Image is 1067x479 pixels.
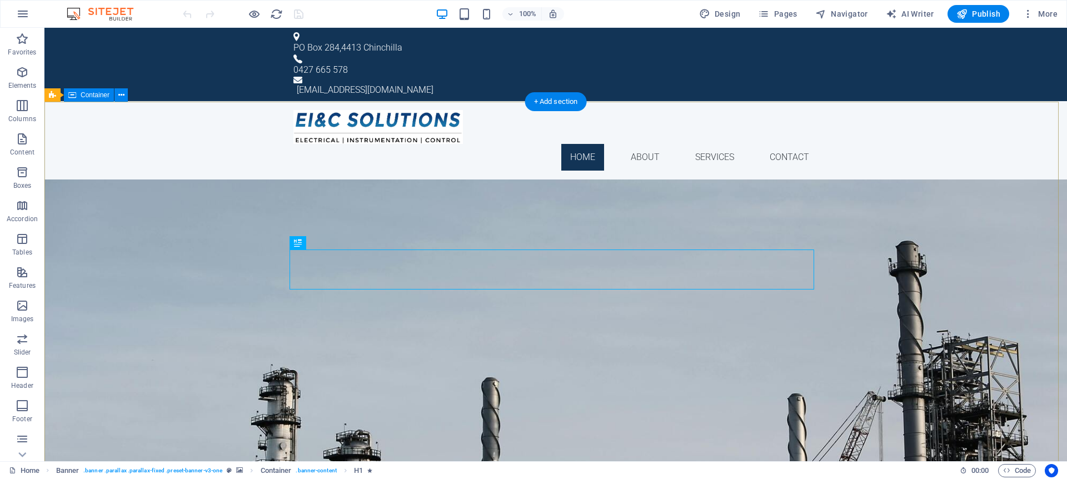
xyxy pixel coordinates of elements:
a: Click to cancel selection. Double-click to open Pages [9,464,39,477]
i: This element contains a background [236,467,243,473]
span: . banner-content [296,464,336,477]
span: Container [81,92,109,98]
span: Navigator [815,8,868,19]
p: Features [9,281,36,290]
span: AI Writer [886,8,934,19]
span: Pages [758,8,797,19]
i: This element is a customizable preset [227,467,232,473]
span: Click to select. Double-click to edit [261,464,292,477]
span: Click to select. Double-click to edit [354,464,363,477]
span: 00 00 [971,464,989,477]
span: More [1023,8,1058,19]
i: Reload page [270,8,283,21]
h6: 100% [519,7,537,21]
p: Columns [8,114,36,123]
span: Click to select. Double-click to edit [56,464,79,477]
span: . banner .parallax .parallax-fixed .preset-banner-v3-one [83,464,222,477]
button: More [1018,5,1062,23]
span: Code [1003,464,1031,477]
button: Design [695,5,745,23]
div: + Add section [525,92,587,111]
p: Boxes [13,181,32,190]
button: Pages [754,5,801,23]
p: Tables [12,248,32,257]
button: AI Writer [881,5,939,23]
h6: Session time [960,464,989,477]
p: Favorites [8,48,36,57]
img: Editor Logo [64,7,147,21]
button: Click here to leave preview mode and continue editing [247,7,261,21]
p: Content [10,148,34,157]
button: reload [270,7,283,21]
p: Elements [8,81,37,90]
p: Header [11,381,33,390]
p: Images [11,315,34,323]
nav: breadcrumb [56,464,373,477]
p: Footer [12,415,32,423]
p: Slider [14,348,31,357]
span: Design [699,8,741,19]
i: Element contains an animation [367,467,372,473]
p: Accordion [7,214,38,223]
button: Navigator [811,5,872,23]
span: Publish [956,8,1000,19]
span: : [979,466,981,475]
button: 100% [502,7,542,21]
i: On resize automatically adjust zoom level to fit chosen device. [548,9,558,19]
button: Code [998,464,1036,477]
button: Usercentrics [1045,464,1058,477]
button: Publish [948,5,1009,23]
